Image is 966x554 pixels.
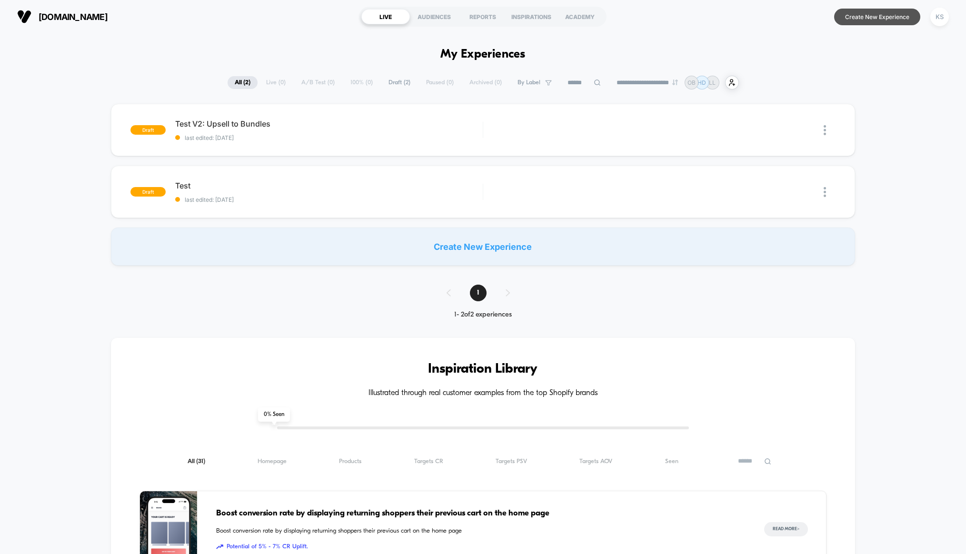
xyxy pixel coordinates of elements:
button: Read More> [764,522,808,536]
div: INSPIRATIONS [507,9,556,24]
span: Targets CR [414,458,443,465]
span: All [188,458,205,465]
div: ACADEMY [556,9,604,24]
span: draft [130,187,166,197]
span: Draft ( 2 ) [381,76,418,89]
div: Create New Experience [111,228,855,266]
h3: Inspiration Library [139,362,826,377]
span: Targets AOV [579,458,612,465]
span: last edited: [DATE] [175,134,482,141]
button: Create New Experience [834,9,920,25]
p: HD [697,79,706,86]
span: draft [130,125,166,135]
span: Homepage [258,458,287,465]
span: Potential of 5% - 7% CR Uplift. [216,542,745,552]
span: Products [339,458,361,465]
div: LIVE [361,9,410,24]
span: Test [175,181,482,190]
div: KS [930,8,949,26]
h4: Illustrated through real customer examples from the top Shopify brands [139,389,826,398]
span: Boost conversion rate by displaying returning shoppers their previous cart on the home page [216,526,745,536]
img: end [672,79,678,85]
h1: My Experiences [440,48,526,61]
span: Targets PSV [496,458,527,465]
span: By Label [518,79,540,86]
button: KS [927,7,952,27]
span: [DOMAIN_NAME] [39,12,108,22]
div: AUDIENCES [410,9,458,24]
img: close [824,125,826,135]
div: 1 - 2 of 2 experiences [437,311,529,319]
span: All ( 2 ) [228,76,258,89]
div: REPORTS [458,9,507,24]
span: Test V2: Upsell to Bundles [175,119,482,129]
span: 1 [470,285,487,301]
p: LL [709,79,716,86]
span: ( 31 ) [196,458,205,465]
img: Visually logo [17,10,31,24]
span: Boost conversion rate by displaying returning shoppers their previous cart on the home page [216,507,745,520]
span: 0 % Seen [258,407,290,422]
button: [DOMAIN_NAME] [14,9,110,24]
span: last edited: [DATE] [175,196,482,203]
span: Seen [665,458,678,465]
img: close [824,187,826,197]
p: OB [687,79,696,86]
